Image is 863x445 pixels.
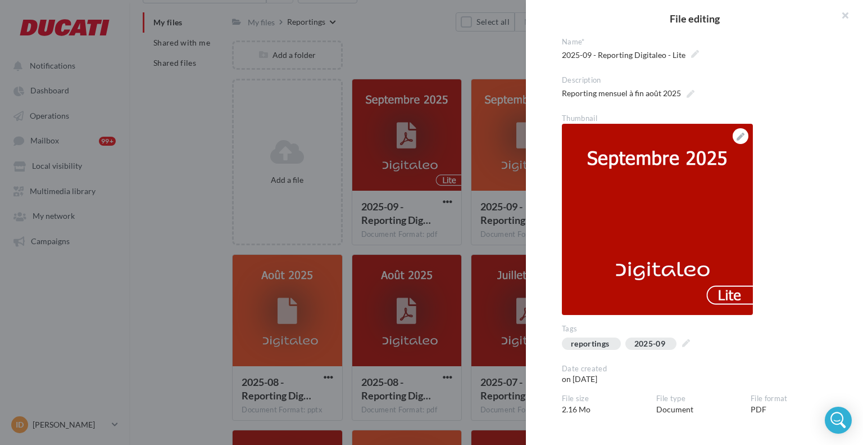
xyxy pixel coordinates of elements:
div: reportings [571,340,610,348]
div: PDF [751,394,845,415]
div: Description [562,75,836,86]
div: Document [656,394,751,415]
h2: File editing [544,14,845,24]
span: Reporting mensuel à fin août 2025 [562,86,694,101]
div: Thumbnail [562,114,836,124]
div: File type [656,394,742,404]
img: Thumbnail [562,124,753,315]
span: 2025-09 - Reporting Digitaleo - Lite [562,47,699,63]
div: Name* [562,37,836,47]
div: File size [562,394,647,404]
div: 2.16 Mo [562,394,656,415]
div: File format [751,394,836,404]
div: 2025-09 [634,340,665,348]
div: Open Intercom Messenger [825,407,852,434]
div: Tags [562,324,836,334]
div: on [DATE] [562,364,656,385]
div: Date created [562,364,647,374]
